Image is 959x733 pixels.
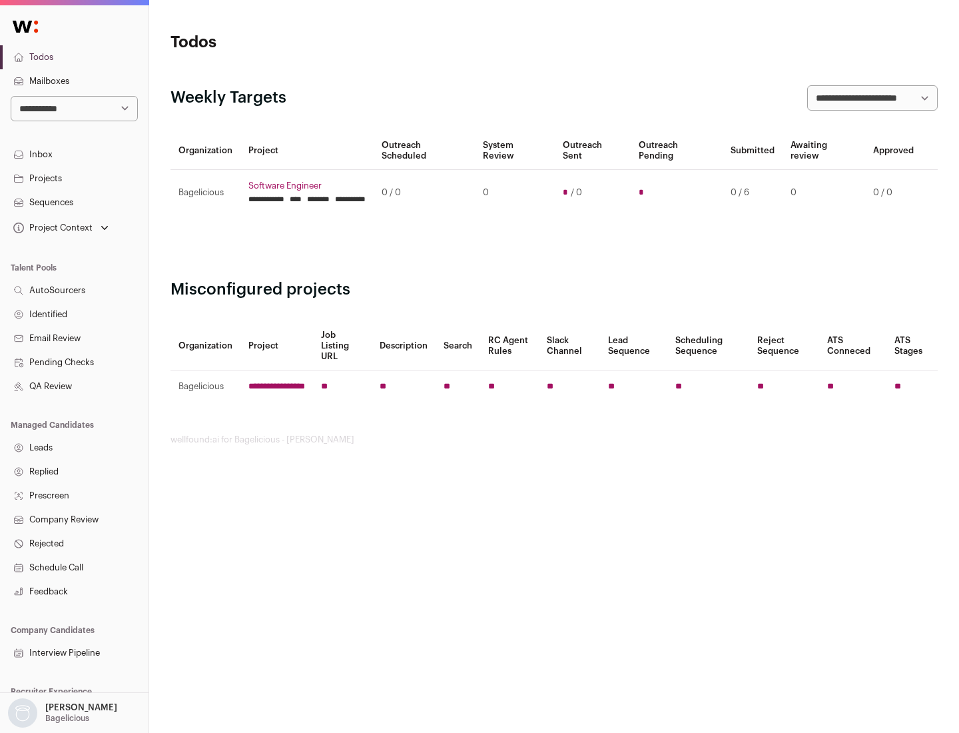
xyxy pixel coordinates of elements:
img: Wellfound [5,13,45,40]
th: Organization [170,322,240,370]
th: Outreach Scheduled [374,132,475,170]
button: Open dropdown [11,219,111,237]
th: Reject Sequence [749,322,820,370]
th: Slack Channel [539,322,600,370]
td: 0 / 6 [723,170,783,216]
footer: wellfound:ai for Bagelicious - [PERSON_NAME] [170,434,938,445]
td: 0 / 0 [374,170,475,216]
th: Outreach Pending [631,132,722,170]
td: 0 [783,170,865,216]
th: Organization [170,132,240,170]
a: Software Engineer [248,181,366,191]
p: [PERSON_NAME] [45,702,117,713]
th: Awaiting review [783,132,865,170]
h2: Misconfigured projects [170,279,938,301]
th: Scheduling Sequence [667,322,749,370]
th: System Review [475,132,554,170]
th: ATS Stages [886,322,938,370]
td: Bagelicious [170,370,240,403]
button: Open dropdown [5,698,120,728]
th: Project [240,132,374,170]
h2: Weekly Targets [170,87,286,109]
th: Lead Sequence [600,322,667,370]
td: Bagelicious [170,170,240,216]
th: Project [240,322,313,370]
img: nopic.png [8,698,37,728]
th: Submitted [723,132,783,170]
span: / 0 [571,187,582,198]
th: RC Agent Rules [480,322,538,370]
th: Outreach Sent [555,132,631,170]
th: Search [436,322,480,370]
td: 0 / 0 [865,170,922,216]
h1: Todos [170,32,426,53]
th: ATS Conneced [819,322,886,370]
td: 0 [475,170,554,216]
div: Project Context [11,223,93,233]
th: Approved [865,132,922,170]
th: Job Listing URL [313,322,372,370]
p: Bagelicious [45,713,89,724]
th: Description [372,322,436,370]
